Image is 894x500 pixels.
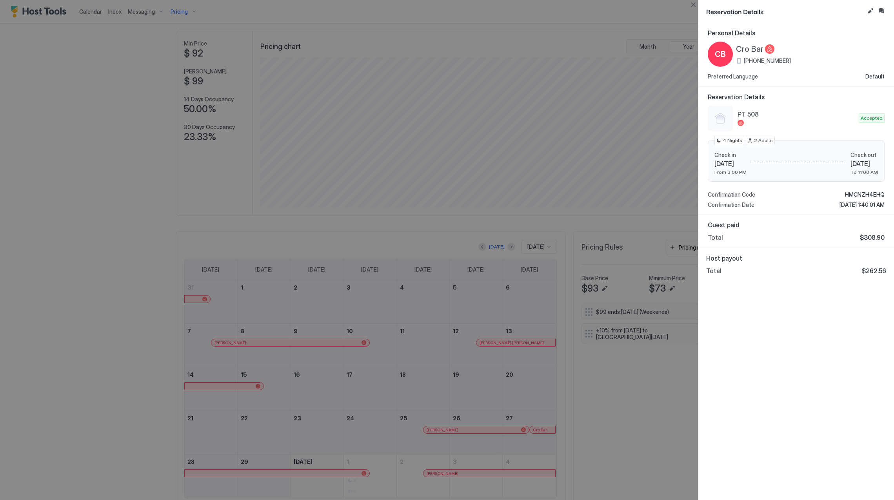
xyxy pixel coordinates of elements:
span: PT 508 [738,110,856,118]
span: Host payout [706,254,886,262]
span: Confirmation Code [708,191,755,198]
span: Reservation Details [706,6,864,16]
span: [PHONE_NUMBER] [744,57,791,64]
span: $262.56 [862,267,886,275]
span: Personal Details [708,29,885,37]
span: Total [708,234,723,241]
button: Inbox [877,6,886,16]
span: [DATE] [714,160,747,168]
span: HMCNZH4EHQ [845,191,885,198]
span: Confirmation Date [708,201,754,208]
span: 2 Adults [754,137,773,144]
span: [DATE] 1:40:01 AM [839,201,885,208]
span: From 3:00 PM [714,169,747,175]
span: CB [715,48,726,60]
span: Default [865,73,885,80]
span: To 11:00 AM [850,169,878,175]
span: Accepted [861,115,883,122]
span: Reservation Details [708,93,885,101]
span: $308.90 [860,234,885,241]
span: Total [706,267,721,275]
span: 4 Nights [723,137,742,144]
span: Guest paid [708,221,885,229]
span: Cro Bar [736,44,763,54]
span: [DATE] [850,160,878,168]
span: Preferred Language [708,73,758,80]
span: Check in [714,151,747,159]
button: Edit reservation [866,6,875,16]
span: Check out [850,151,878,159]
